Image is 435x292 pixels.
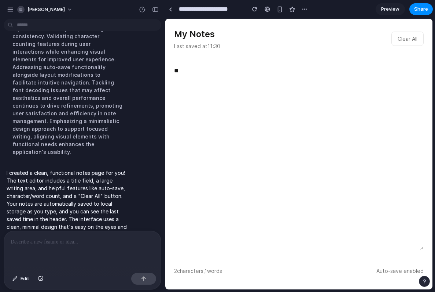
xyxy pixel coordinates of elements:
span: Share [414,6,428,13]
p: I created a clean, functional notes page for you! The text editor includes a title field, a large... [7,169,129,238]
span: Auto-save enabled [211,248,258,256]
button: Edit [9,273,33,285]
span: Edit [21,275,29,282]
span: Preview [381,6,399,13]
a: Preview [376,3,405,15]
span: [PERSON_NAME] [27,6,65,13]
p: Last saved at 11:30 [9,24,55,31]
span: 2 characters, 1 words [9,248,57,256]
button: Clear All [226,13,258,27]
button: [PERSON_NAME] [14,4,76,15]
h1: My Notes [9,9,55,22]
button: Share [409,3,433,15]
